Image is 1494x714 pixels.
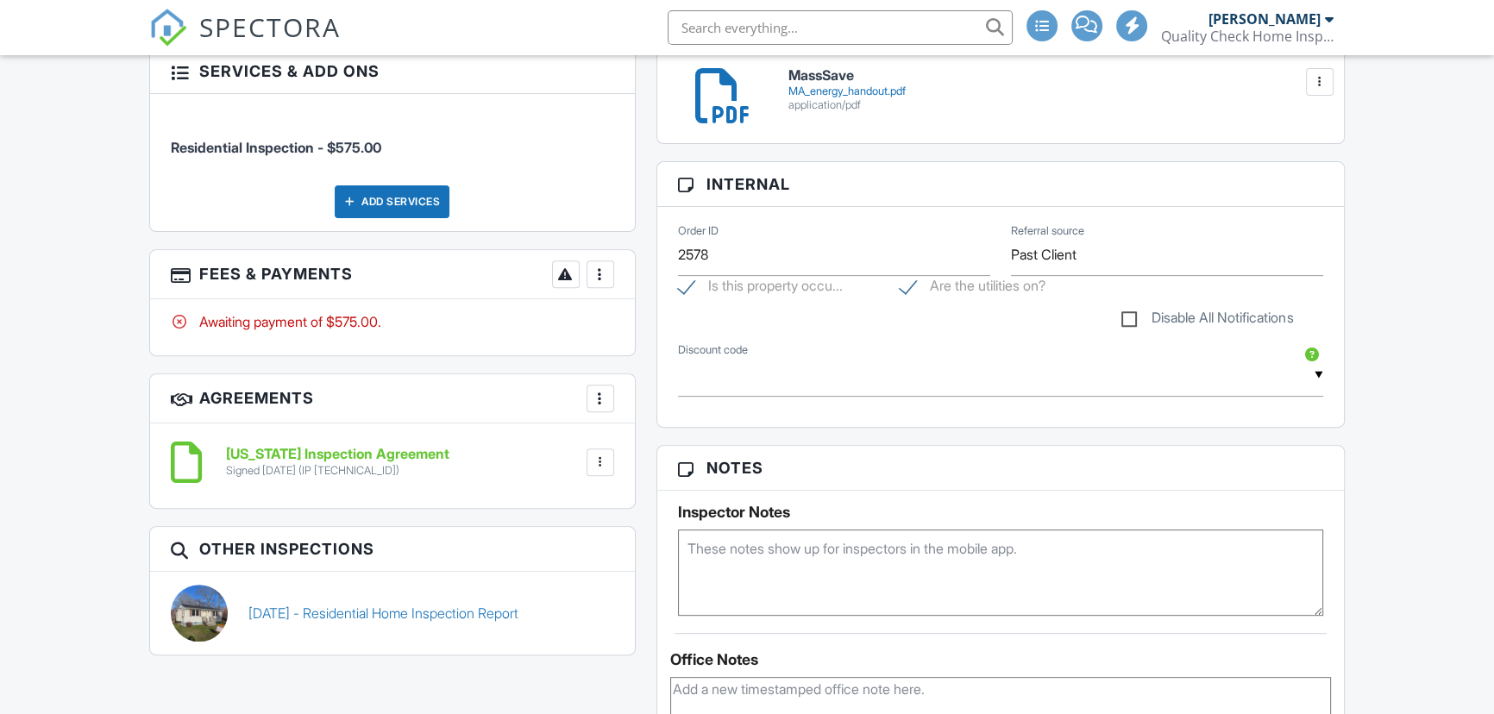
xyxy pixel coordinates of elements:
h6: MassSave [788,68,1323,84]
a: SPECTORA [149,23,341,60]
a: MassSave MA_energy_handout.pdf application/pdf [788,68,1323,112]
a: [DATE] - Residential Home Inspection Report [248,604,518,623]
h3: Agreements [150,374,634,423]
h5: Inspector Notes [678,504,1323,521]
h3: Other Inspections [150,527,634,572]
label: Referral source [1011,223,1084,239]
h6: [US_STATE] Inspection Agreement [226,447,449,462]
div: [PERSON_NAME] [1208,10,1321,28]
label: Is this property occupied? [678,278,843,299]
label: Disable All Notifications [1121,310,1293,331]
div: Awaiting payment of $575.00. [171,312,613,331]
label: Discount code [678,342,748,358]
h3: Services & Add ons [150,49,634,94]
div: Add Services [335,185,449,218]
div: application/pdf [788,98,1323,112]
div: MA_energy_handout.pdf [788,85,1323,98]
label: Order ID [678,223,719,239]
input: Search everything... [668,10,1013,45]
li: Service: Residential Inspection [171,107,613,171]
span: Residential Inspection - $575.00 [171,139,381,156]
img: The Best Home Inspection Software - Spectora [149,9,187,47]
a: [US_STATE] Inspection Agreement Signed [DATE] (IP [TECHNICAL_ID]) [226,447,449,477]
span: SPECTORA [199,9,341,45]
div: Quality Check Home Inspection [1161,28,1334,45]
div: Office Notes [670,651,1331,668]
h3: Notes [657,446,1344,491]
div: Signed [DATE] (IP [TECHNICAL_ID]) [226,464,449,478]
h3: Fees & Payments [150,250,634,299]
h3: Internal [657,162,1344,207]
label: Are the utilities on? [900,278,1045,299]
